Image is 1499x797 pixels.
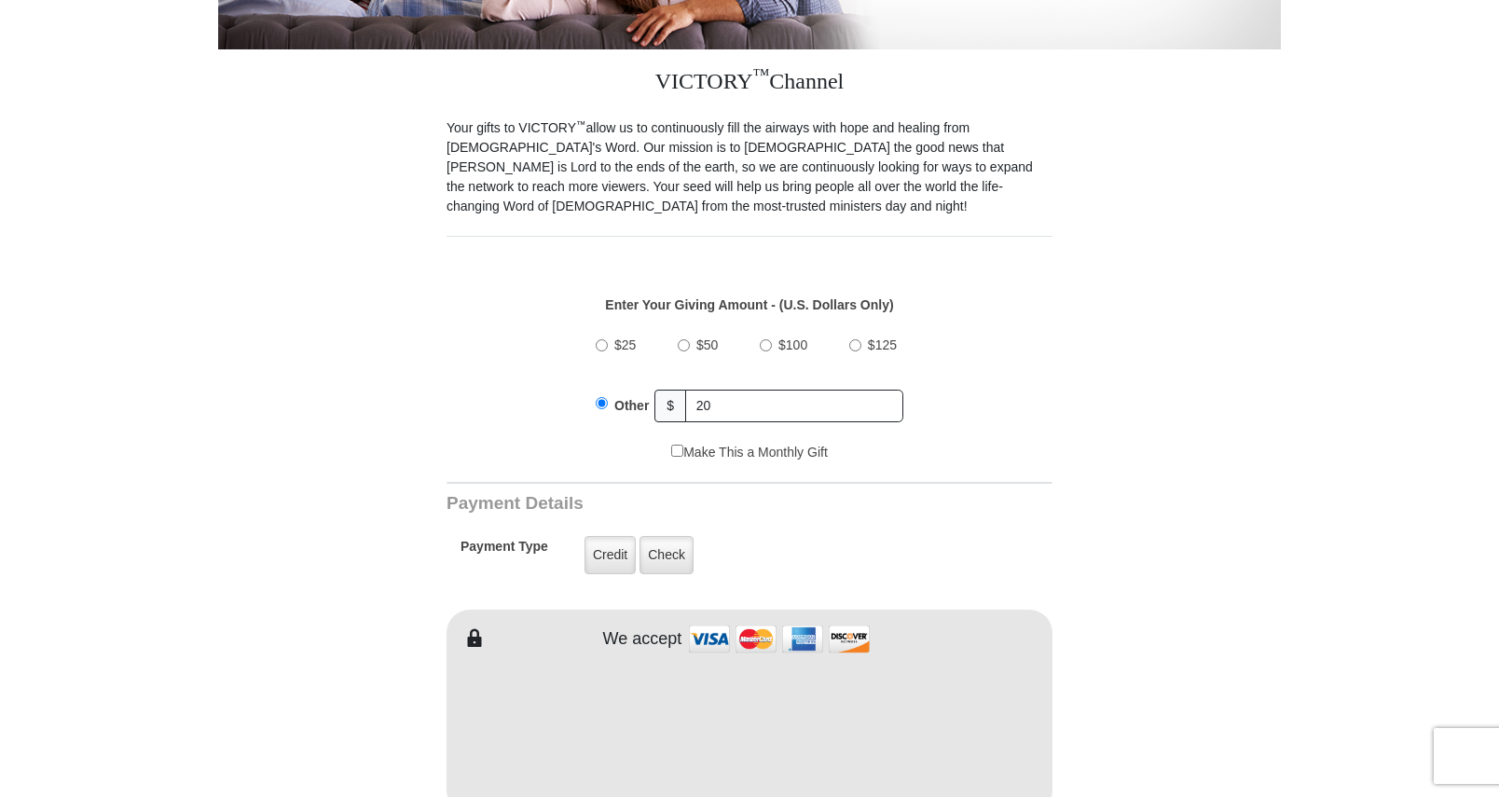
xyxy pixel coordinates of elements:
[447,118,1052,216] p: Your gifts to VICTORY allow us to continuously fill the airways with hope and healing from [DEMOG...
[447,493,922,515] h3: Payment Details
[685,390,903,422] input: Other Amount
[686,619,873,659] img: credit cards accepted
[614,337,636,352] span: $25
[671,445,683,457] input: Make This a Monthly Gift
[605,297,893,312] strong: Enter Your Giving Amount - (U.S. Dollars Only)
[603,629,682,650] h4: We accept
[639,536,694,574] label: Check
[778,337,807,352] span: $100
[671,443,828,462] label: Make This a Monthly Gift
[654,390,686,422] span: $
[447,49,1052,118] h3: VICTORY Channel
[461,539,548,564] h5: Payment Type
[753,65,770,84] sup: ™
[614,398,649,413] span: Other
[584,536,636,574] label: Credit
[868,337,897,352] span: $125
[576,118,586,130] sup: ™
[696,337,718,352] span: $50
